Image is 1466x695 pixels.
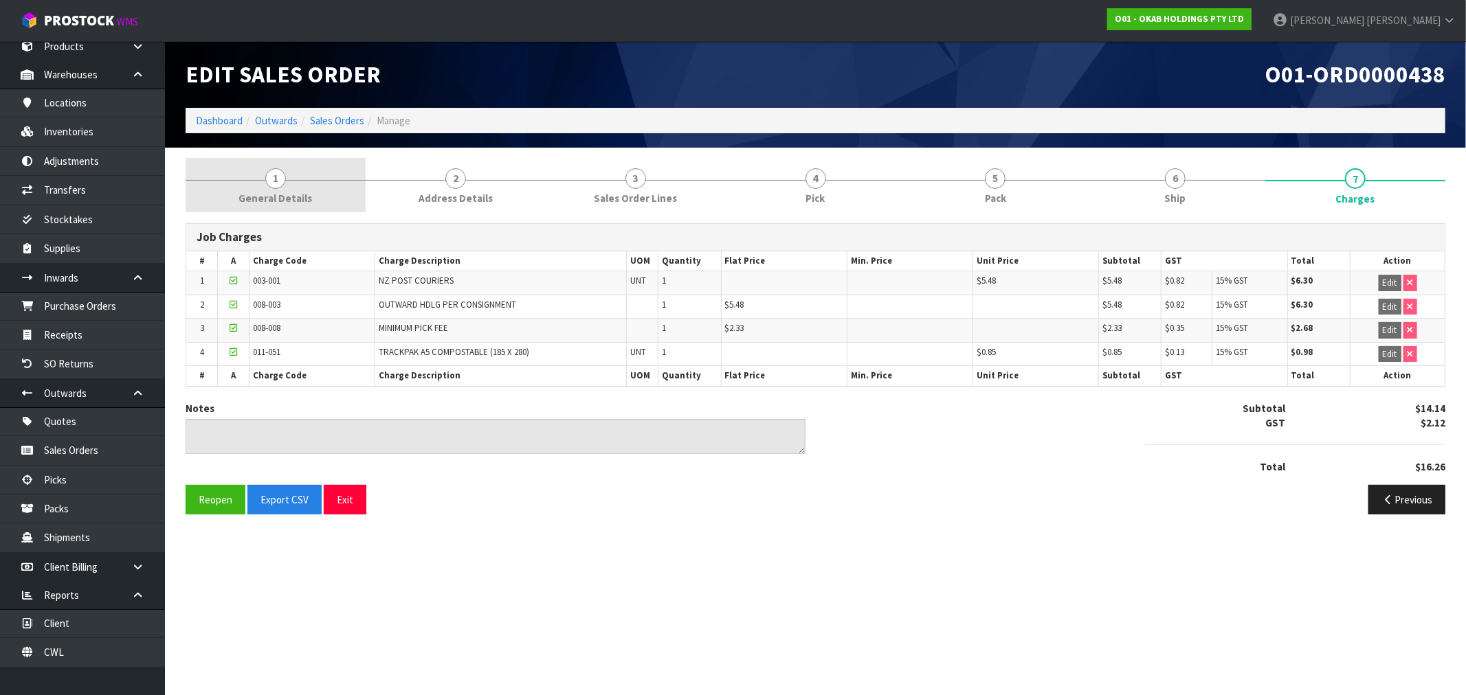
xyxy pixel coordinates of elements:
a: O01 - OKAB HOLDINGS PTY LTD [1107,8,1252,30]
td: 4 [186,342,218,366]
span: Edit Sales Order [186,60,381,89]
label: Notes [186,401,214,415]
a: Dashboard [196,114,243,127]
span: 008-003 [253,299,280,310]
span: Pick [806,191,825,205]
span: 4 [806,168,826,189]
th: Flat Price [721,251,847,271]
td: 2 [186,295,218,319]
span: 1 [662,346,666,358]
strong: $6.30 [1291,275,1313,286]
span: Ship [1165,191,1186,205]
th: UOM [627,366,658,386]
span: [PERSON_NAME] [1290,14,1364,27]
span: 15% GST [1216,346,1248,358]
th: Quantity [658,366,722,386]
span: 5 [985,168,1006,189]
span: $0.82 [1165,275,1184,286]
th: GST [1162,251,1287,271]
span: 003-001 [253,275,280,286]
small: WMS [117,15,138,28]
strong: GST [1265,416,1285,429]
span: 7 [1345,168,1366,189]
span: 011-051 [253,346,280,358]
th: Flat Price [721,366,847,386]
strong: $2.68 [1291,322,1313,334]
span: 1 [662,322,666,334]
span: TRACKPAK A5 COMPOSTABLE (185 X 280) [379,346,529,358]
span: $0.13 [1165,346,1184,358]
span: 2 [445,168,466,189]
span: O01-ORD0000438 [1265,60,1445,89]
span: $2.33 [725,322,744,334]
button: Edit [1379,346,1401,363]
span: $0.85 [977,346,996,358]
a: Sales Orders [310,114,364,127]
button: Exit [324,485,366,514]
strong: $0.98 [1291,346,1313,358]
h3: Job Charges [197,231,1434,244]
span: UNT [630,346,646,358]
th: Charge Description [375,366,627,386]
th: Charge Code [249,366,375,386]
span: 008-008 [253,322,280,334]
span: 15% GST [1216,299,1248,310]
th: # [186,366,218,386]
th: A [218,366,249,386]
span: [PERSON_NAME] [1366,14,1441,27]
span: $0.82 [1165,299,1184,310]
span: Charges [1336,192,1375,206]
th: Action [1351,251,1445,271]
span: OUTWARD HDLG PER CONSIGNMENT [379,299,516,310]
th: A [218,251,249,271]
strong: $6.30 [1291,299,1313,310]
button: Edit [1379,322,1401,339]
th: Total [1287,251,1351,271]
span: Sales Order Lines [594,191,677,205]
strong: Subtotal [1243,402,1285,415]
th: UOM [627,251,658,271]
th: Subtotal [1098,366,1162,386]
strong: $16.26 [1415,460,1445,473]
span: $5.48 [1102,275,1122,286]
td: 3 [186,319,218,343]
strong: $14.14 [1415,402,1445,415]
th: Action [1351,366,1445,386]
span: ProStock [44,12,114,30]
span: UNT [630,275,646,286]
button: Edit [1379,299,1401,315]
th: Min. Price [847,366,973,386]
th: Unit Price [973,251,1098,271]
th: # [186,251,218,271]
span: $5.48 [977,275,996,286]
span: 15% GST [1216,275,1248,286]
button: Reopen [186,485,245,514]
th: Quantity [658,251,722,271]
span: $0.85 [1102,346,1122,358]
span: MINIMUM PICK FEE [379,322,448,334]
span: Charges [186,213,1445,525]
th: Charge Description [375,251,627,271]
span: 6 [1165,168,1186,189]
span: 15% GST [1216,322,1248,334]
img: cube-alt.png [21,12,38,29]
span: 1 [265,168,286,189]
strong: O01 - OKAB HOLDINGS PTY LTD [1115,13,1244,25]
button: Previous [1368,485,1445,514]
strong: Total [1260,460,1285,473]
a: Outwards [255,114,298,127]
span: NZ POST COURIERS [379,275,454,286]
span: Pack [985,191,1006,205]
span: 1 [662,275,666,286]
strong: $2.12 [1421,416,1445,429]
th: Unit Price [973,366,1098,386]
span: $5.48 [1102,299,1122,310]
span: 1 [662,299,666,310]
span: Manage [377,114,410,127]
th: Charge Code [249,251,375,271]
button: Export CSV [247,485,322,514]
span: $5.48 [725,299,744,310]
th: Min. Price [847,251,973,271]
span: Address Details [419,191,493,205]
span: $2.33 [1102,322,1122,334]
